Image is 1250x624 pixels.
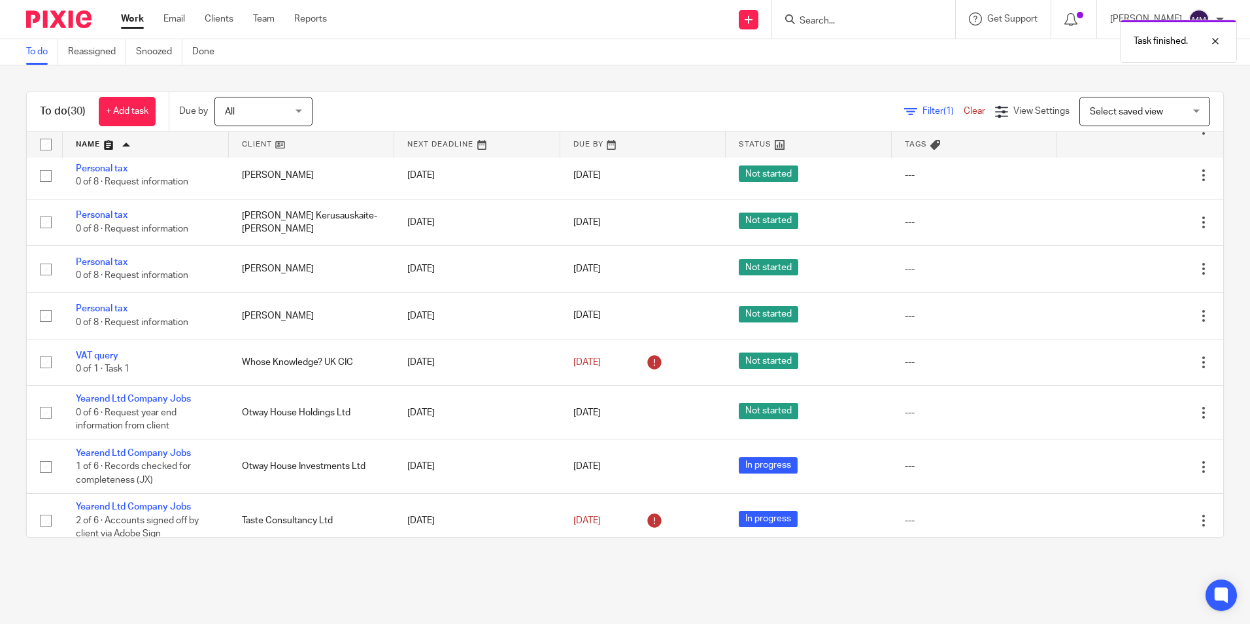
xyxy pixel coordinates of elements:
p: Task finished. [1134,35,1188,48]
a: Snoozed [136,39,182,65]
a: Work [121,12,144,26]
td: [DATE] [394,246,560,292]
h1: To do [40,105,86,118]
td: Otway House Holdings Ltd [229,386,395,440]
div: --- [905,406,1045,419]
a: Done [192,39,224,65]
span: View Settings [1013,107,1070,116]
span: [DATE] [573,516,601,525]
span: 0 of 1 · Task 1 [76,364,129,373]
span: (30) [67,106,86,116]
td: [DATE] [394,339,560,385]
td: [DATE] [394,440,560,493]
span: In progress [739,457,798,474]
td: [DATE] [394,152,560,199]
span: Not started [739,213,798,229]
a: Personal tax [76,164,127,173]
span: In progress [739,511,798,527]
a: Yearend Ltd Company Jobs [76,502,191,511]
a: Reports [294,12,327,26]
div: --- [905,460,1045,473]
span: 0 of 8 · Request information [76,178,188,187]
a: Clear [964,107,985,116]
a: + Add task [99,97,156,126]
img: Pixie [26,10,92,28]
span: Not started [739,165,798,182]
td: [DATE] [394,494,560,547]
div: --- [905,216,1045,229]
div: --- [905,514,1045,527]
a: To do [26,39,58,65]
a: Email [163,12,185,26]
span: 0 of 8 · Request information [76,318,188,327]
td: Taste Consultancy Ltd [229,494,395,547]
span: [DATE] [573,264,601,273]
span: Not started [739,306,798,322]
td: [PERSON_NAME] [229,292,395,339]
div: --- [905,356,1045,369]
span: 2 of 6 · Accounts signed off by client via Adobe Sign [76,516,199,539]
td: Otway House Investments Ltd [229,440,395,493]
span: Not started [739,259,798,275]
span: 0 of 6 · Request year end information from client [76,408,177,431]
td: [PERSON_NAME] Kerusauskaite-[PERSON_NAME] [229,199,395,245]
span: 1 of 6 · Records checked for completeness (JX) [76,462,191,485]
span: [DATE] [573,462,601,472]
div: --- [905,309,1045,322]
span: All [225,107,235,116]
a: Personal tax [76,258,127,267]
span: [DATE] [573,311,601,321]
a: Team [253,12,275,26]
span: [DATE] [573,408,601,417]
a: Personal tax [76,304,127,313]
div: --- [905,169,1045,182]
span: [DATE] [573,218,601,227]
a: Clients [205,12,233,26]
td: [DATE] [394,292,560,339]
span: (1) [943,107,954,116]
span: Filter [922,107,964,116]
span: [DATE] [573,171,601,180]
a: Yearend Ltd Company Jobs [76,394,191,404]
a: VAT query [76,351,118,360]
td: [DATE] [394,199,560,245]
td: [DATE] [394,386,560,440]
p: Due by [179,105,208,118]
a: Personal tax [76,211,127,220]
img: svg%3E [1189,9,1209,30]
td: Whose Knowledge? UK CIC [229,339,395,385]
a: Reassigned [68,39,126,65]
a: Yearend Ltd Company Jobs [76,449,191,458]
span: 0 of 8 · Request information [76,271,188,280]
td: [PERSON_NAME] [229,246,395,292]
span: Not started [739,353,798,369]
span: Select saved view [1090,107,1163,116]
span: 0 of 8 · Request information [76,224,188,234]
span: Not started [739,403,798,419]
td: [PERSON_NAME] [229,152,395,199]
span: [DATE] [573,358,601,367]
div: --- [905,262,1045,275]
span: Tags [905,141,927,148]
